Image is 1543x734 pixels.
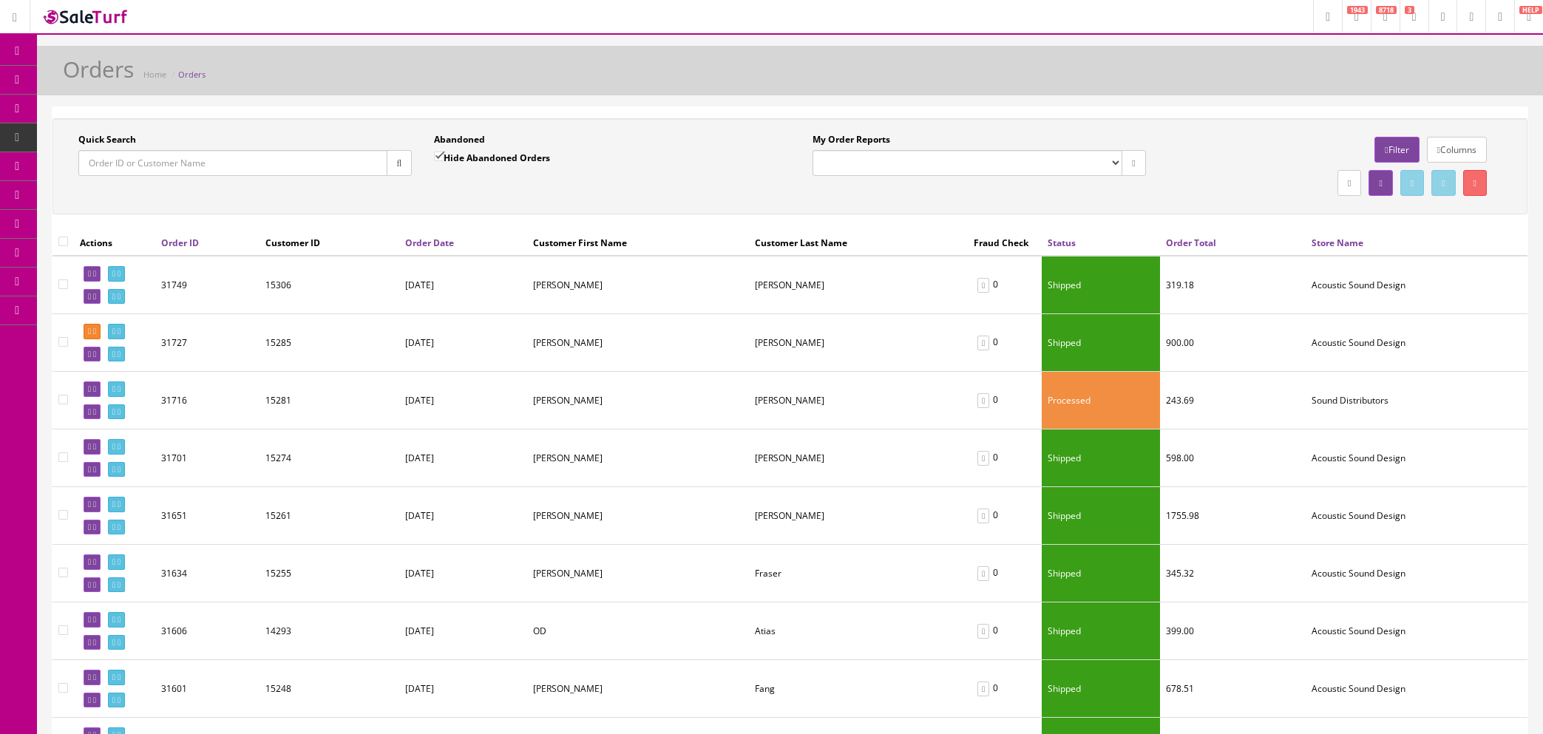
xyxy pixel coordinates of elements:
[968,429,1042,487] td: 0
[399,429,527,487] td: [DATE]
[260,372,399,429] td: 15281
[260,229,399,256] th: Customer ID
[155,660,260,718] td: 31601
[813,133,890,146] label: My Order Reports
[178,69,206,80] a: Orders
[1042,660,1160,718] td: Shipped
[161,237,199,249] a: Order ID
[527,229,749,256] th: Customer First Name
[968,314,1042,372] td: 0
[399,602,527,660] td: [DATE]
[968,372,1042,429] td: 0
[968,256,1042,314] td: 0
[1042,256,1160,314] td: Shipped
[1306,487,1527,545] td: Acoustic Sound Design
[1160,487,1306,545] td: 1755.98
[1160,545,1306,602] td: 345.32
[1042,602,1160,660] td: Shipped
[527,372,749,429] td: Jesse
[1160,256,1306,314] td: 319.18
[1042,545,1160,602] td: Shipped
[143,69,166,80] a: Home
[749,487,969,545] td: Fong
[1306,545,1527,602] td: Acoustic Sound Design
[260,256,399,314] td: 15306
[1376,6,1397,14] span: 8718
[260,429,399,487] td: 15274
[399,660,527,718] td: [DATE]
[399,256,527,314] td: [DATE]
[527,429,749,487] td: JESSE
[155,545,260,602] td: 31634
[63,57,134,81] h1: Orders
[434,150,550,165] label: Hide Abandoned Orders
[399,314,527,372] td: [DATE]
[155,314,260,372] td: 31727
[260,660,399,718] td: 15248
[1042,429,1160,487] td: Shipped
[1405,6,1414,14] span: 3
[155,372,260,429] td: 31716
[155,487,260,545] td: 31651
[968,229,1042,256] th: Fraud Check
[527,602,749,660] td: OD
[74,229,155,256] th: Actions
[1306,429,1527,487] td: Acoustic Sound Design
[1042,487,1160,545] td: Shipped
[260,602,399,660] td: 14293
[749,545,969,602] td: Fraser
[78,150,387,176] input: Order ID or Customer Name
[155,256,260,314] td: 31749
[1160,429,1306,487] td: 598.00
[749,229,969,256] th: Customer Last Name
[1160,660,1306,718] td: 678.51
[527,545,749,602] td: Doug
[434,133,485,146] label: Abandoned
[1306,372,1527,429] td: Sound Distributors
[434,152,444,161] input: Hide Abandoned Orders
[1160,372,1306,429] td: 243.69
[527,487,749,545] td: Derek
[260,545,399,602] td: 15255
[155,602,260,660] td: 31606
[1048,237,1076,249] a: Status
[1160,314,1306,372] td: 900.00
[527,256,749,314] td: Stephen
[749,314,969,372] td: Cox
[968,487,1042,545] td: 0
[1427,137,1487,163] a: Columns
[749,429,969,487] td: RIVERA
[405,237,454,249] a: Order Date
[1306,314,1527,372] td: Acoustic Sound Design
[399,372,527,429] td: [DATE]
[1042,372,1160,429] td: Processed
[155,429,260,487] td: 31701
[749,256,969,314] td: Barrow
[1160,602,1306,660] td: 399.00
[749,660,969,718] td: Fang
[1312,237,1363,249] a: Store Name
[78,133,136,146] label: Quick Search
[1347,6,1368,14] span: 1943
[968,602,1042,660] td: 0
[968,545,1042,602] td: 0
[1306,256,1527,314] td: Acoustic Sound Design
[527,660,749,718] td: Geoffrey
[260,314,399,372] td: 15285
[749,602,969,660] td: Atias
[1042,314,1160,372] td: Shipped
[399,487,527,545] td: [DATE]
[1306,660,1527,718] td: Acoustic Sound Design
[399,545,527,602] td: [DATE]
[1519,6,1542,14] span: HELP
[260,487,399,545] td: 15261
[968,660,1042,718] td: 0
[41,7,130,27] img: SaleTurf
[749,372,969,429] td: Rowe
[1374,137,1419,163] a: Filter
[527,314,749,372] td: Laurence
[1306,602,1527,660] td: Acoustic Sound Design
[1166,237,1216,249] a: Order Total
